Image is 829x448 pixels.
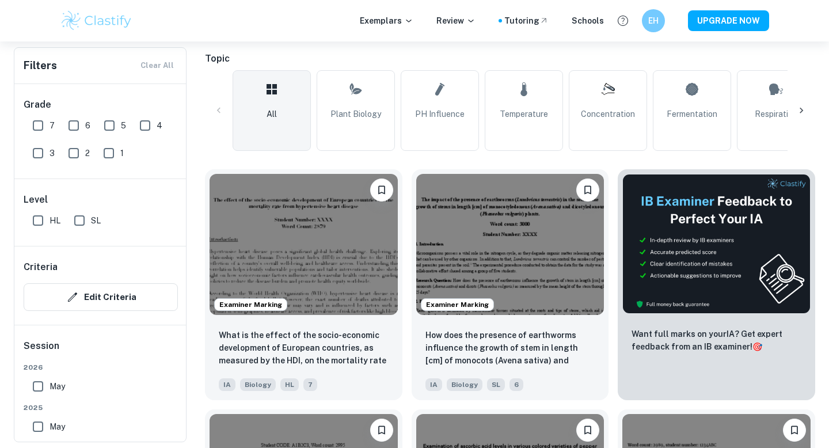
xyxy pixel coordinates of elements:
[50,380,65,393] span: May
[91,214,101,227] span: SL
[24,362,178,373] span: 2026
[613,11,633,31] button: Help and Feedback
[215,299,287,310] span: Examiner Marking
[219,378,235,391] span: IA
[85,119,90,132] span: 6
[24,193,178,207] h6: Level
[509,378,523,391] span: 6
[572,14,604,27] a: Schools
[240,378,276,391] span: Biology
[303,378,317,391] span: 7
[24,58,57,74] h6: Filters
[755,108,797,120] span: Respiration
[85,147,90,160] span: 2
[416,174,604,315] img: Biology IA example thumbnail: How does the presence of earthworms infl
[436,14,476,27] p: Review
[667,108,717,120] span: Fermentation
[642,9,665,32] button: EH
[504,14,549,27] a: Tutoring
[24,403,178,413] span: 2025
[487,378,505,391] span: SL
[210,174,398,315] img: Biology IA example thumbnail: What is the effect of the socio-economic
[24,98,178,112] h6: Grade
[415,108,465,120] span: pH Influence
[219,329,389,368] p: What is the effect of the socio-economic development of European countries, as measured by the HD...
[121,119,126,132] span: 5
[280,378,299,391] span: HL
[330,108,381,120] span: Plant Biology
[647,14,660,27] h6: EH
[50,147,55,160] span: 3
[370,179,393,202] button: Bookmark
[622,174,811,314] img: Thumbnail
[205,169,402,400] a: Examiner MarkingBookmarkWhat is the effect of the socio-economic development of European countrie...
[24,260,58,274] h6: Criteria
[500,108,548,120] span: Temperature
[581,108,635,120] span: Concentration
[205,52,815,66] h6: Topic
[412,169,609,400] a: Examiner MarkingBookmarkHow does the presence of earthworms influence the growth of stem in lengt...
[688,10,769,31] button: UPGRADE NOW
[157,119,162,132] span: 4
[752,342,762,351] span: 🎯
[421,299,493,310] span: Examiner Marking
[24,339,178,362] h6: Session
[50,420,65,433] span: May
[425,378,442,391] span: IA
[576,179,599,202] button: Bookmark
[425,329,595,368] p: How does the presence of earthworms influence the growth of stem in length [cm] of monocots (Aven...
[360,14,413,27] p: Exemplars
[50,119,55,132] span: 7
[370,419,393,442] button: Bookmark
[618,169,815,400] a: ThumbnailWant full marks on yourIA? Get expert feedback from an IB examiner!
[783,419,806,442] button: Bookmark
[576,419,599,442] button: Bookmark
[120,147,124,160] span: 1
[50,214,60,227] span: HL
[632,328,801,353] p: Want full marks on your IA ? Get expert feedback from an IB examiner!
[24,283,178,311] button: Edit Criteria
[60,9,133,32] img: Clastify logo
[447,378,482,391] span: Biology
[267,108,277,120] span: All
